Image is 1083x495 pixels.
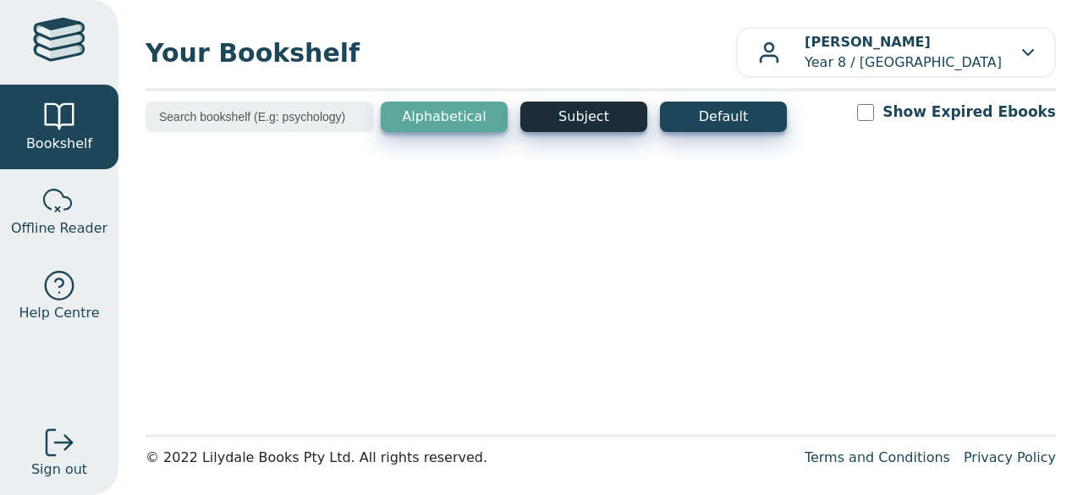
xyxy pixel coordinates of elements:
p: Year 8 / [GEOGRAPHIC_DATA] [805,32,1002,73]
button: Default [660,102,787,132]
span: Sign out [31,459,87,480]
button: Alphabetical [381,102,508,132]
a: Terms and Conditions [805,449,950,465]
a: Privacy Policy [964,449,1056,465]
span: Bookshelf [26,134,92,154]
b: [PERSON_NAME] [805,34,931,50]
button: Subject [520,102,647,132]
input: Search bookshelf (E.g: psychology) [146,102,374,132]
button: [PERSON_NAME]Year 8 / [GEOGRAPHIC_DATA] [736,27,1056,78]
label: Show Expired Ebooks [882,102,1056,123]
span: Help Centre [19,303,99,323]
div: © 2022 Lilydale Books Pty Ltd. All rights reserved. [146,448,791,468]
span: Your Bookshelf [146,34,736,72]
span: Offline Reader [11,218,107,239]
